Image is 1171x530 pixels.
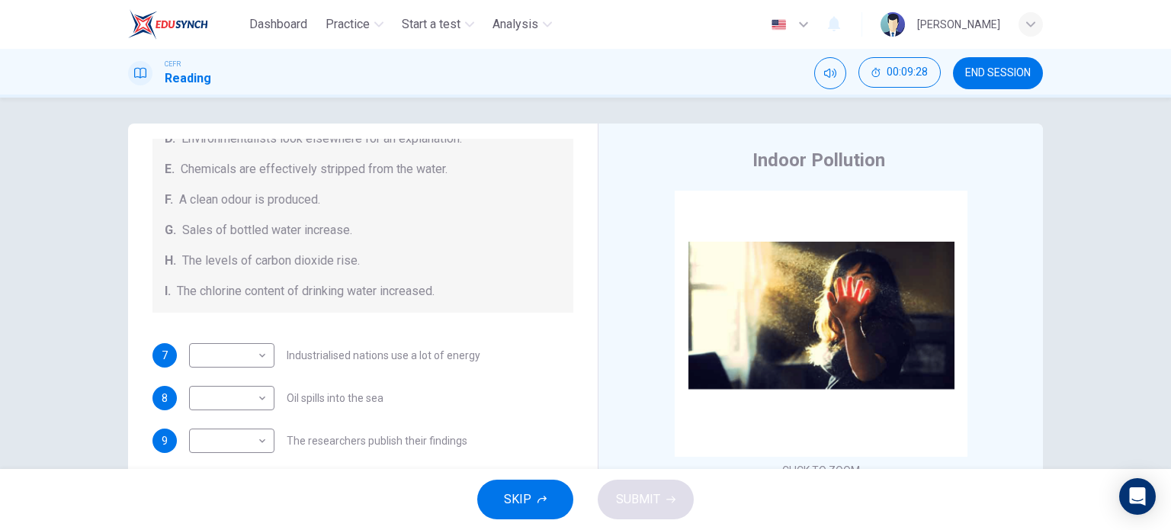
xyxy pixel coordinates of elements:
[177,282,435,300] span: The chlorine content of drinking water increased.
[814,57,846,89] div: Mute
[165,59,181,69] span: CEFR
[287,350,480,361] span: Industrialised nations use a lot of energy
[162,435,168,446] span: 9
[182,252,360,270] span: The levels of carbon dioxide rise.
[769,19,788,31] img: en
[917,15,1000,34] div: [PERSON_NAME]
[165,282,171,300] span: I.
[165,130,175,148] span: D.
[486,11,558,38] button: Analysis
[243,11,313,38] button: Dashboard
[181,130,462,148] span: Environmentalists look elsewhere for an explanation.
[858,57,941,88] button: 00:09:28
[181,160,448,178] span: Chemicals are effectively stripped from the water.
[287,393,383,403] span: Oil spills into the sea
[504,489,531,510] span: SKIP
[162,393,168,403] span: 8
[162,350,168,361] span: 7
[128,9,208,40] img: EduSynch logo
[326,15,370,34] span: Practice
[165,221,176,239] span: G.
[319,11,390,38] button: Practice
[179,191,320,209] span: A clean odour is produced.
[165,191,173,209] span: F.
[881,12,905,37] img: Profile picture
[402,15,460,34] span: Start a test
[396,11,480,38] button: Start a test
[165,160,175,178] span: E.
[965,67,1031,79] span: END SESSION
[128,9,243,40] a: EduSynch logo
[182,221,352,239] span: Sales of bottled water increase.
[858,57,941,89] div: Hide
[492,15,538,34] span: Analysis
[165,252,176,270] span: H.
[477,480,573,519] button: SKIP
[287,435,467,446] span: The researchers publish their findings
[165,69,211,88] h1: Reading
[249,15,307,34] span: Dashboard
[953,57,1043,89] button: END SESSION
[1119,478,1156,515] div: Open Intercom Messenger
[752,148,885,172] h4: Indoor Pollution
[887,66,928,79] span: 00:09:28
